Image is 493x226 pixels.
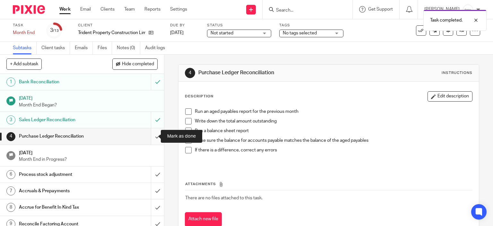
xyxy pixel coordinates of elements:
div: 1 [6,77,15,86]
a: Reports [144,6,160,13]
a: Notes (0) [117,42,140,54]
div: Instructions [442,70,472,76]
a: Settings [170,6,187,13]
img: Infinity%20Logo%20with%20Whitespace%20.png [463,5,473,15]
div: Month End [13,30,39,36]
label: Client [78,23,162,28]
a: Clients [100,6,115,13]
h1: Bank Reconciliation [19,77,103,87]
span: Attachments [185,182,216,186]
p: Run a balance sheet report [195,128,472,134]
p: Write down the total amount outstanding [195,118,472,124]
p: Description [185,94,213,99]
span: [DATE] [170,31,184,35]
div: 3 [50,27,59,34]
h1: [DATE] [19,94,158,102]
p: Task completed. [430,17,463,23]
a: Files [98,42,112,54]
button: Edit description [428,91,472,102]
a: Email [80,6,91,13]
small: /13 [53,29,59,32]
h1: Purchase Ledger Reconciliation [198,69,342,76]
p: If there is a difference, correct any errors [195,147,472,153]
div: 3 [6,115,15,124]
span: Not started [211,31,233,35]
label: Due by [170,23,199,28]
div: 8 [6,203,15,212]
p: Month End in Progress? [19,156,158,163]
p: Trident Property Construction Limited [78,30,145,36]
div: 4 [185,68,195,78]
span: No tags selected [283,31,317,35]
span: Hide completed [122,62,154,67]
a: Work [59,6,71,13]
h1: Process stock adjustment [19,170,103,179]
div: 4 [6,132,15,141]
a: Subtasks [13,42,37,54]
a: Emails [75,42,93,54]
label: Task [13,23,39,28]
div: 7 [6,186,15,195]
h1: Accrue for Benefit In Kind Tax [19,203,103,212]
a: Team [124,6,135,13]
p: Make sure the balance for accounts payable matches the balance of the aged payables [195,137,472,144]
h1: Accruals & Prepayments [19,186,103,196]
a: Audit logs [145,42,170,54]
img: Pixie [13,5,45,14]
label: Status [207,23,271,28]
button: Hide completed [112,59,158,69]
h1: Sales Ledger Reconciliation [19,115,103,125]
p: Run an aged payables report for the previous month [195,108,472,115]
h1: [DATE] [19,148,158,156]
a: Client tasks [41,42,70,54]
p: Month End Began? [19,102,158,108]
div: 6 [6,170,15,179]
span: There are no files attached to this task. [185,196,263,200]
h1: Purchase Ledger Reconciliation [19,131,103,141]
button: + Add subtask [6,59,42,69]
